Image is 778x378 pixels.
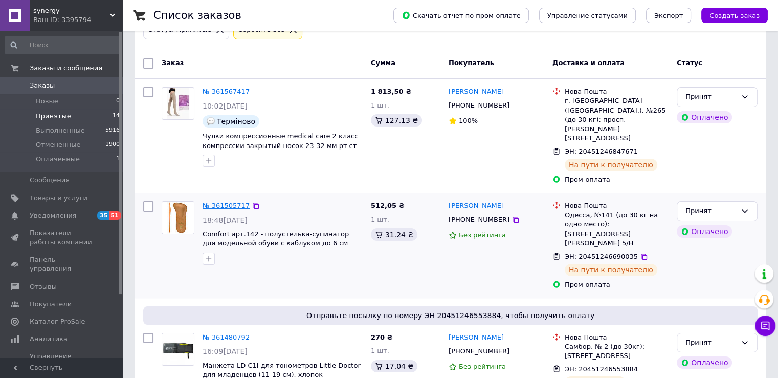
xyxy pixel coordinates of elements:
[539,8,636,23] button: Управление статусами
[30,300,72,309] span: Покупатели
[565,342,669,361] div: Самбор, № 2 (до 30кг): [STREET_ADDRESS]
[371,333,393,341] span: 270 ₴
[449,333,504,343] a: [PERSON_NAME]
[105,140,120,150] span: 1900
[449,201,504,211] a: [PERSON_NAME]
[162,201,194,234] a: Фото товару
[677,59,702,67] span: Статус
[162,333,194,365] img: Фото товару
[459,231,506,239] span: Без рейтинга
[36,126,85,135] span: Выполненные
[30,282,57,291] span: Отзывы
[459,117,478,124] span: 100%
[565,87,669,96] div: Нова Пошта
[203,88,250,95] a: № 361567417
[565,201,669,211] div: Нова Пошта
[30,194,87,203] span: Товары и услуги
[755,316,775,336] button: Чат с покупателем
[565,253,638,260] span: ЭН: 20451246690035
[30,334,68,344] span: Аналитика
[677,225,732,238] div: Оплачено
[203,347,248,355] span: 16:09[DATE]
[447,345,512,358] div: [PHONE_NUMBER]
[402,11,521,20] span: Скачать отчет по пром-оплате
[709,12,760,19] span: Создать заказ
[701,8,768,23] button: Создать заказ
[371,360,417,372] div: 17.04 ₴
[116,155,120,164] span: 1
[677,111,732,123] div: Оплачено
[30,81,55,90] span: Заказы
[371,59,395,67] span: Сумма
[449,59,494,67] span: Покупатель
[113,112,120,121] span: 14
[30,211,76,220] span: Уведомления
[36,140,80,150] span: Отмененные
[116,97,120,106] span: 0
[105,126,120,135] span: 5916
[565,365,638,373] span: ЭН: 20451246553884
[449,87,504,97] a: [PERSON_NAME]
[447,99,512,112] div: [PHONE_NUMBER]
[371,228,417,241] div: 31.24 ₴
[565,211,669,248] div: Одесса, №141 (до 30 кг на одно место): [STREET_ADDRESS][PERSON_NAME] 5/Н
[685,206,737,217] div: Принят
[203,202,250,209] a: № 361505717
[36,112,71,121] span: Принятые
[162,87,194,120] a: Фото товару
[207,117,215,125] img: :speech_balloon:
[447,213,512,226] div: [PHONE_NUMBER]
[371,216,389,223] span: 1 шт.
[36,97,58,106] span: Новые
[565,159,657,171] div: На пути к получателю
[33,15,123,25] div: Ваш ID: 3395794
[153,9,241,22] h1: Список заказов
[30,228,95,247] span: Показатели работы компании
[552,59,625,67] span: Доставка и оплата
[147,310,753,321] span: Отправьте посылку по номеру ЭН 20451246553884, чтобы получить оплату
[393,8,529,23] button: Скачать отчет по пром-оплате
[30,176,70,185] span: Сообщения
[97,211,109,220] span: 35
[217,117,255,125] span: Терміново
[459,363,506,370] span: Без рейтинга
[33,6,110,15] span: synergy
[371,114,422,127] div: 127.13 ₴
[547,12,628,19] span: Управление статусами
[109,211,121,220] span: 51
[565,280,669,289] div: Пром-оплата
[371,88,411,95] span: 1 813,50 ₴
[36,155,80,164] span: Оплаченные
[203,216,248,224] span: 18:48[DATE]
[203,102,248,110] span: 10:02[DATE]
[371,202,405,209] span: 512,05 ₴
[565,148,638,155] span: ЭН: 20451246847671
[5,36,121,54] input: Поиск
[685,92,737,102] div: Принят
[371,347,389,354] span: 1 шт.
[565,333,669,342] div: Нова Пошта
[646,8,691,23] button: Экспорт
[30,352,95,370] span: Управление сайтом
[677,356,732,369] div: Оплачено
[203,132,358,159] a: Чулки компрессионные medical care 2 класс компрессии закрытый носок 23-32 мм рт ст Алком размер 2...
[654,12,683,19] span: Экспорт
[30,255,95,274] span: Панель управления
[30,317,85,326] span: Каталог ProSale
[691,11,768,19] a: Создать заказ
[565,264,657,276] div: На пути к получателю
[371,101,389,109] span: 1 шт.
[162,59,184,67] span: Заказ
[167,88,189,119] img: Фото товару
[203,333,250,341] a: № 361480792
[162,202,194,234] img: Фото товару
[30,64,102,73] span: Заказы и сообщения
[203,230,349,257] a: Comfort арт.142 - полустелька-супинатор для модельной обуви с каблуком до 6 см Pedag([GEOGRAPHIC_...
[685,338,737,348] div: Принят
[565,175,669,184] div: Пром-оплата
[565,96,669,143] div: г. [GEOGRAPHIC_DATA] ([GEOGRAPHIC_DATA].), №265 (до 30 кг): просп. [PERSON_NAME][STREET_ADDRESS]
